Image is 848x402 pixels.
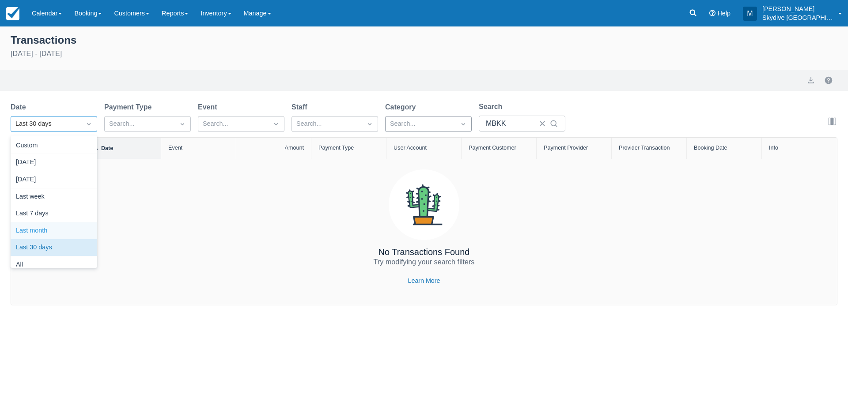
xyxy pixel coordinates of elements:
div: Custom [11,137,97,154]
p: Skydive [GEOGRAPHIC_DATA] [762,13,833,22]
label: Staff [291,102,311,113]
span: Dropdown icon [272,120,280,128]
div: Payment Provider [544,145,588,151]
div: Payment Type [318,145,354,151]
span: Dropdown icon [365,120,374,128]
label: Category [385,102,419,113]
label: Search [479,101,506,112]
div: Event [168,145,182,151]
img: checkfront-main-nav-mini-logo.png [6,7,19,20]
span: Dropdown icon [178,120,187,128]
span: Dropdown icon [84,120,93,128]
div: [DATE] [11,171,97,188]
label: Payment Type [104,102,155,113]
div: Payment Customer [469,145,516,151]
div: Transactions [11,32,837,47]
div: Info [769,145,778,151]
label: Date [11,102,30,113]
span: Dropdown icon [459,120,468,128]
div: M [743,7,757,21]
div: [DATE] [11,154,97,171]
span: Try modifying your search filters [374,258,475,266]
button: export [806,75,816,86]
div: Last 7 days [11,205,97,222]
span: Help [717,10,731,17]
p: [PERSON_NAME] [762,4,833,13]
div: [DATE] - [DATE] [11,49,837,59]
div: User Account [394,145,427,151]
div: All [11,256,97,274]
div: Last 30 days [15,119,76,129]
h4: No Transactions Found [379,247,470,257]
label: Event [198,102,221,113]
div: Last month [11,222,97,240]
i: Help [709,10,715,16]
div: Last 30 days [11,239,97,256]
div: Provider Transaction [619,145,670,151]
div: Amount [285,145,304,151]
div: Date [101,145,113,151]
a: Learn More [408,276,440,286]
div: Booking Date [694,145,727,151]
div: Last week [11,188,97,206]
